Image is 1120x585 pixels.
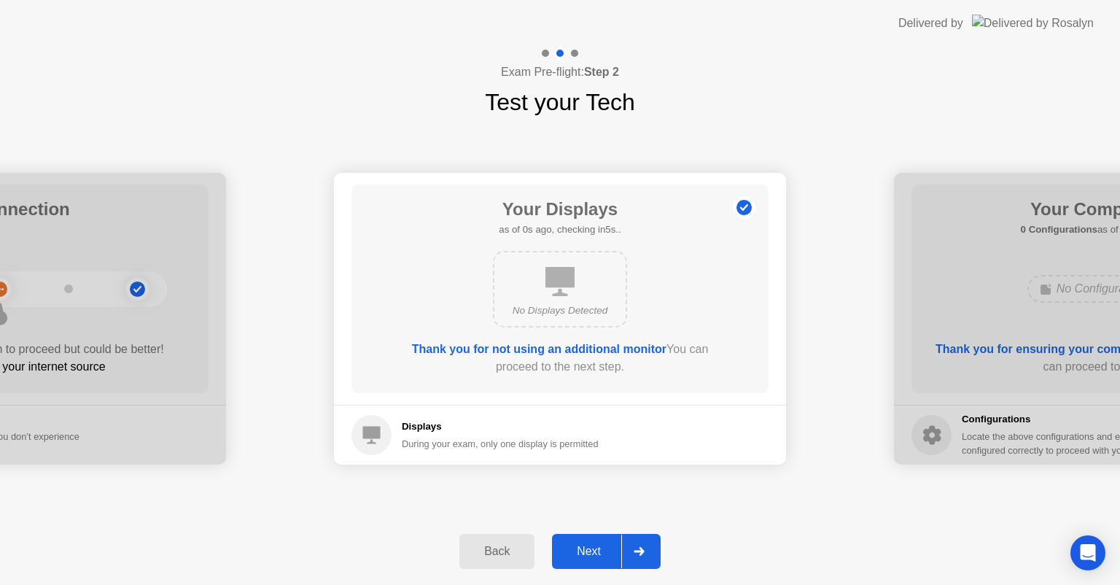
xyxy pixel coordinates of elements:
h5: Displays [402,419,599,434]
b: Step 2 [584,66,619,78]
button: Next [552,534,661,569]
h1: Your Displays [499,196,621,222]
div: No Displays Detected [506,303,614,318]
h5: as of 0s ago, checking in5s.. [499,222,621,237]
div: Open Intercom Messenger [1070,535,1105,570]
div: Next [556,545,621,558]
button: Back [459,534,534,569]
b: Thank you for not using an additional monitor [412,343,666,355]
h4: Exam Pre-flight: [501,63,619,81]
img: Delivered by Rosalyn [972,15,1094,31]
h1: Test your Tech [485,85,635,120]
div: Back [464,545,530,558]
div: Delivered by [898,15,963,32]
div: During your exam, only one display is permitted [402,437,599,451]
div: You can proceed to the next step. [393,341,727,376]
